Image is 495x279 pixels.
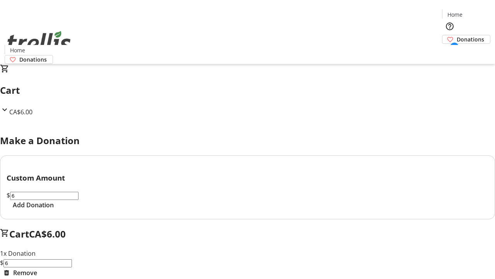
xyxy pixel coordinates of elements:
input: Donation Amount [10,192,79,200]
a: Donations [442,35,490,44]
button: Add Donation [7,200,60,210]
img: Orient E2E Organization J4J3ysvf7O's Logo [5,22,73,61]
a: Donations [5,55,53,64]
span: CA$6.00 [29,227,66,240]
button: Cart [442,44,457,59]
h3: Custom Amount [7,172,488,183]
span: CA$6.00 [9,108,32,116]
span: Home [447,10,463,19]
span: Home [10,46,25,54]
span: Add Donation [13,200,54,210]
button: Help [442,19,457,34]
span: Donations [19,55,47,64]
span: Remove [13,268,37,277]
span: Donations [457,35,484,43]
a: Home [5,46,30,54]
input: Donation Amount [3,259,72,267]
span: $ [7,191,10,200]
a: Home [442,10,467,19]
